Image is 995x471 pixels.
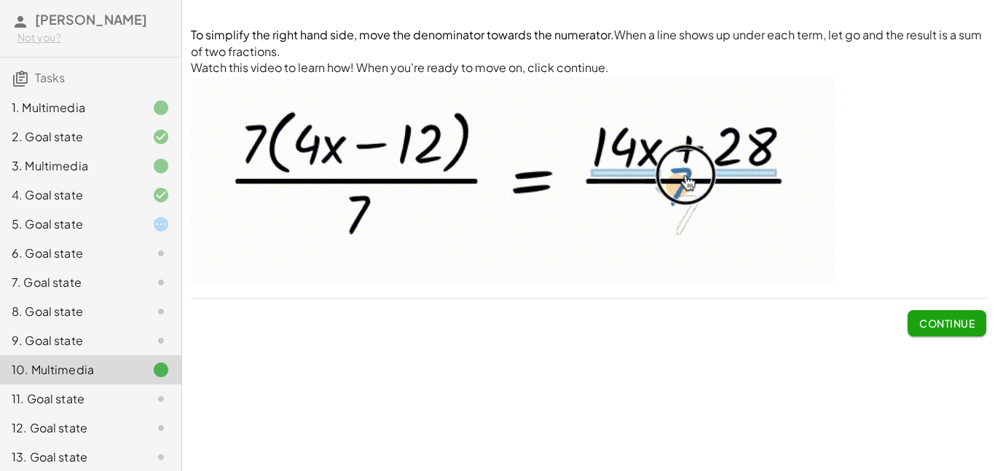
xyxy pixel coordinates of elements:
[152,245,170,262] i: Task not started.
[908,310,986,336] button: Continue
[919,317,975,330] span: Continue
[191,27,986,60] p: When a line shows up under each term, let go and the result is a sum of two fractions.
[12,448,129,466] div: 13. Goal state
[152,419,170,437] i: Task not started.
[191,60,986,76] p: Watch this video to learn how! When you're ready to move on, click continue.
[152,128,170,146] i: Task finished and correct.
[12,186,129,204] div: 4. Goal state
[12,99,129,116] div: 1. Multimedia
[12,419,129,437] div: 12. Goal state
[12,332,129,349] div: 9. Goal state
[12,303,129,320] div: 8. Goal state
[12,157,129,175] div: 3. Multimedia
[152,274,170,291] i: Task not started.
[152,215,170,233] i: Task started.
[191,27,614,42] span: To simplify the right hand side, move the denominator towards the numerator.
[152,157,170,175] i: Task finished.
[152,448,170,466] i: Task not started.
[152,390,170,408] i: Task not started.
[12,128,129,146] div: 2. Goal state
[17,31,170,45] div: Not you?
[12,274,129,291] div: 7. Goal state
[35,70,65,85] span: Tasks
[12,215,129,233] div: 5. Goal state
[152,303,170,320] i: Task not started.
[12,361,129,379] div: 10. Multimedia
[152,361,170,379] i: Task finished.
[12,390,129,408] div: 11. Goal state
[152,332,170,349] i: Task not started.
[152,186,170,204] i: Task finished and correct.
[35,11,147,28] span: [PERSON_NAME]
[12,245,129,262] div: 6. Goal state
[191,76,835,282] img: dfa8893c05b93cb21a470dc8d665bc6ce68bd35e7d9349aa0fc416a5f53e3f5e.gif
[152,99,170,116] i: Task finished.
